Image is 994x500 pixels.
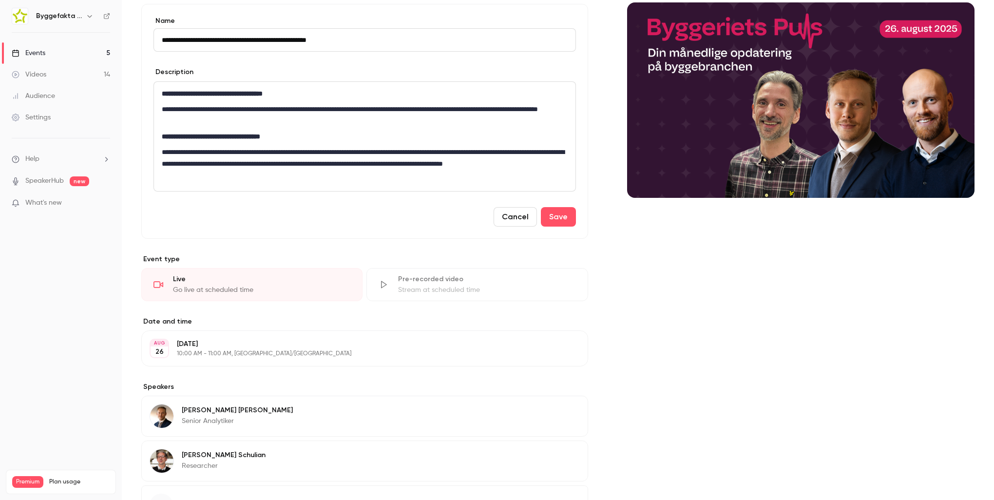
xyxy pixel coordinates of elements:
[153,81,576,192] section: description
[49,478,110,486] span: Plan usage
[12,476,43,488] span: Premium
[141,396,588,437] div: Lasse Lundqvist[PERSON_NAME] [PERSON_NAME]Senior Analytiker
[150,449,173,473] img: Rasmus Schulian
[36,11,82,21] h6: Byggefakta | Powered by Hubexo
[12,113,51,122] div: Settings
[398,274,575,284] div: Pre-recorded video
[182,461,266,471] p: Researcher
[25,176,64,186] a: SpeakerHub
[541,207,576,227] button: Save
[173,285,350,295] div: Go live at scheduled time
[98,199,110,208] iframe: Noticeable Trigger
[153,67,193,77] label: Description
[12,70,46,79] div: Videos
[141,268,363,301] div: LiveGo live at scheduled time
[153,16,576,26] label: Name
[12,154,110,164] li: help-dropdown-opener
[141,254,588,264] p: Event type
[155,347,164,357] p: 26
[154,82,575,191] div: editor
[12,91,55,101] div: Audience
[141,382,588,392] label: Speakers
[366,268,588,301] div: Pre-recorded videoStream at scheduled time
[141,317,588,327] label: Date and time
[12,48,45,58] div: Events
[182,405,293,415] p: [PERSON_NAME] [PERSON_NAME]
[177,339,536,349] p: [DATE]
[12,8,28,24] img: Byggefakta | Powered by Hubexo
[151,340,168,346] div: AUG
[173,274,350,284] div: Live
[25,154,39,164] span: Help
[398,285,575,295] div: Stream at scheduled time
[70,176,89,186] span: new
[182,450,266,460] p: [PERSON_NAME] Schulian
[177,350,536,358] p: 10:00 AM - 11:00 AM, [GEOGRAPHIC_DATA]/[GEOGRAPHIC_DATA]
[494,207,537,227] button: Cancel
[25,198,62,208] span: What's new
[182,416,293,426] p: Senior Analytiker
[141,441,588,481] div: Rasmus Schulian[PERSON_NAME] SchulianResearcher
[150,404,173,428] img: Lasse Lundqvist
